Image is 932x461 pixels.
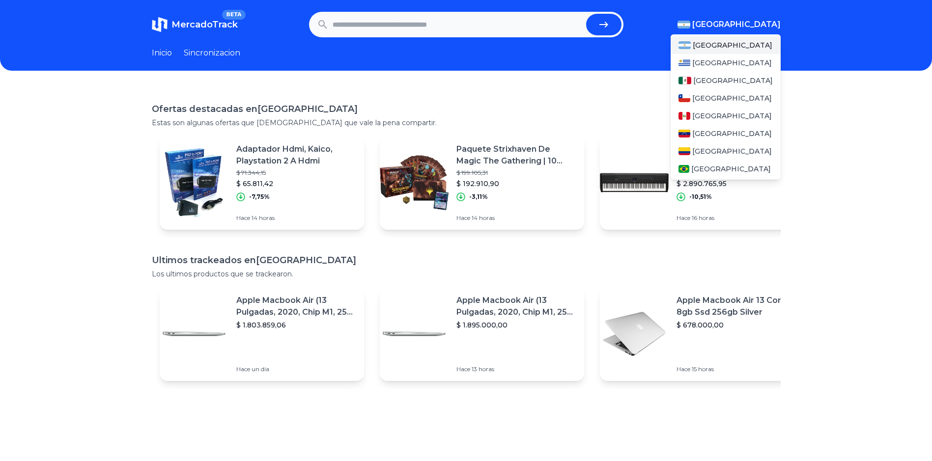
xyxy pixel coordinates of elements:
[600,148,669,217] img: Featured image
[456,365,576,373] p: Hace 13 horas
[236,143,356,167] p: Adaptador Hdmi, Kaico, Playstation 2 A Hdmi
[380,148,449,217] img: Featured image
[469,193,488,201] p: -3,11%
[456,320,576,330] p: $ 1.895.000,00
[678,94,690,102] img: Chile
[600,136,804,230] a: Featured imagePiano Digital Yamaha P-515b Escenario 88 Teclas Pesadas Cuo$ 3.230.412,42$ 2.890.76...
[184,47,240,59] a: Sincronizacion
[678,41,691,49] img: Argentina
[160,148,228,217] img: Featured image
[236,295,356,318] p: Apple Macbook Air (13 Pulgadas, 2020, Chip M1, 256 Gb De Ssd, 8 Gb De Ram) - Plata
[678,112,690,120] img: Peru
[160,287,364,381] a: Featured imageApple Macbook Air (13 Pulgadas, 2020, Chip M1, 256 Gb De Ssd, 8 Gb De Ram) - Plata$...
[692,19,781,30] span: [GEOGRAPHIC_DATA]
[380,299,449,368] img: Featured image
[692,111,772,121] span: [GEOGRAPHIC_DATA]
[689,193,712,201] p: -10,51%
[691,164,771,174] span: [GEOGRAPHIC_DATA]
[693,76,773,85] span: [GEOGRAPHIC_DATA]
[677,295,796,318] p: Apple Macbook Air 13 Core I5 8gb Ssd 256gb Silver
[677,179,796,189] p: $ 2.890.765,95
[671,36,781,54] a: Argentina[GEOGRAPHIC_DATA]
[152,102,781,116] h1: Ofertas destacadas en [GEOGRAPHIC_DATA]
[171,19,238,30] span: MercadoTrack
[152,47,172,59] a: Inicio
[152,17,168,32] img: MercadoTrack
[677,365,796,373] p: Hace 15 horas
[678,77,691,84] img: Mexico
[160,136,364,230] a: Featured imageAdaptador Hdmi, Kaico, Playstation 2 A Hdmi$ 71.344,15$ 65.811,42-7,75%Hace 14 horas
[692,58,772,68] span: [GEOGRAPHIC_DATA]
[160,299,228,368] img: Featured image
[456,169,576,177] p: $ 199.105,31
[671,160,781,178] a: Brasil[GEOGRAPHIC_DATA]
[678,165,690,173] img: Brasil
[380,287,584,381] a: Featured imageApple Macbook Air (13 Pulgadas, 2020, Chip M1, 256 Gb De Ssd, 8 Gb De Ram) - Plata$...
[678,21,690,28] img: Argentina
[456,179,576,189] p: $ 192.910,90
[380,136,584,230] a: Featured imagePaquete Strixhaven De Magic The Gathering | 10 Potenciadores$ 199.105,31$ 192.910,9...
[456,143,576,167] p: Paquete Strixhaven De Magic The Gathering | 10 Potenciadores
[678,130,690,137] img: Venezuela
[671,142,781,160] a: Colombia[GEOGRAPHIC_DATA]
[236,365,356,373] p: Hace un día
[236,214,356,222] p: Hace 14 horas
[692,129,772,138] span: [GEOGRAPHIC_DATA]
[677,320,796,330] p: $ 678.000,00
[456,295,576,318] p: Apple Macbook Air (13 Pulgadas, 2020, Chip M1, 256 Gb De Ssd, 8 Gb De Ram) - Plata
[236,169,356,177] p: $ 71.344,15
[152,269,781,279] p: Los ultimos productos que se trackearon.
[671,89,781,107] a: Chile[GEOGRAPHIC_DATA]
[678,147,690,155] img: Colombia
[222,10,245,20] span: BETA
[678,19,781,30] button: [GEOGRAPHIC_DATA]
[236,179,356,189] p: $ 65.811,42
[152,118,781,128] p: Estas son algunas ofertas que [DEMOGRAPHIC_DATA] que vale la pena compartir.
[152,253,781,267] h1: Ultimos trackeados en [GEOGRAPHIC_DATA]
[456,214,576,222] p: Hace 14 horas
[600,299,669,368] img: Featured image
[693,40,772,50] span: [GEOGRAPHIC_DATA]
[692,146,772,156] span: [GEOGRAPHIC_DATA]
[671,125,781,142] a: Venezuela[GEOGRAPHIC_DATA]
[671,72,781,89] a: Mexico[GEOGRAPHIC_DATA]
[236,320,356,330] p: $ 1.803.859,06
[692,93,772,103] span: [GEOGRAPHIC_DATA]
[677,214,796,222] p: Hace 16 horas
[600,287,804,381] a: Featured imageApple Macbook Air 13 Core I5 8gb Ssd 256gb Silver$ 678.000,00Hace 15 horas
[249,193,270,201] p: -7,75%
[152,17,238,32] a: MercadoTrackBETA
[671,54,781,72] a: Uruguay[GEOGRAPHIC_DATA]
[671,107,781,125] a: Peru[GEOGRAPHIC_DATA]
[678,59,690,67] img: Uruguay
